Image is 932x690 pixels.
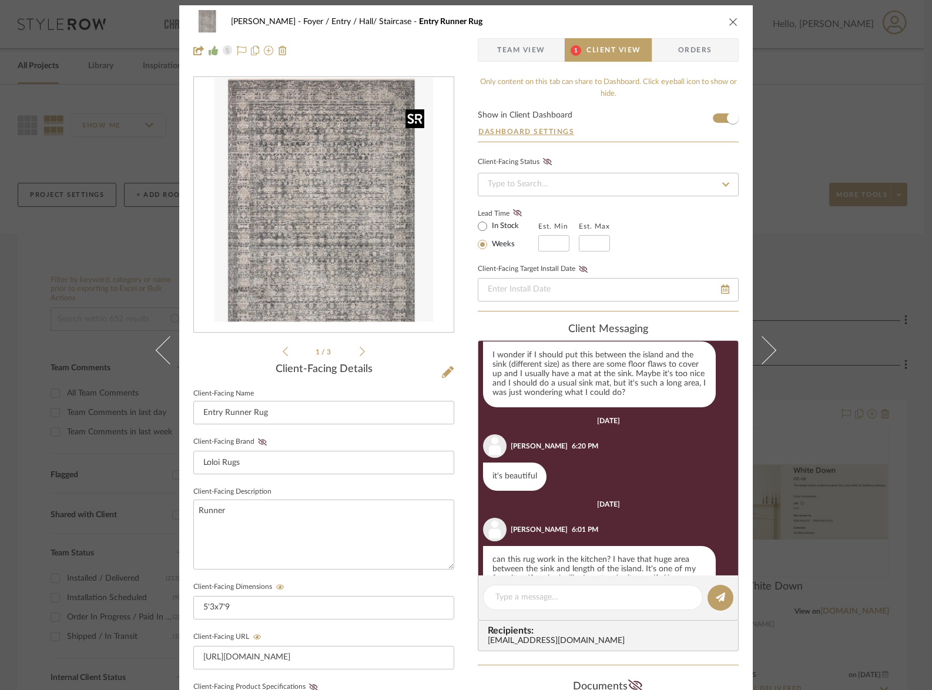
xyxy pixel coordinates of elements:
div: Client-Facing Status [478,156,555,168]
button: Lead Time [509,207,525,219]
input: Enter item dimensions [193,596,454,619]
label: Est. Max [579,222,610,230]
img: 0b91a815-2a9c-4e41-a3a0-b09edddcf455_48x40.jpg [193,10,222,34]
button: Client-Facing Dimensions [272,583,288,591]
div: [DATE] [597,417,620,425]
img: 0b91a815-2a9c-4e41-a3a0-b09edddcf455_436x436.jpg [214,78,433,333]
label: Client-Facing Brand [193,438,270,446]
button: Client-Facing Target Install Date [575,265,591,273]
input: Type to Search… [478,173,739,196]
span: 1 [316,349,321,356]
span: Entry Runner Rug [419,18,482,26]
span: Client View [586,38,641,62]
label: In Stock [490,221,519,232]
button: Client-Facing URL [249,633,265,641]
div: 0 [194,78,454,333]
div: 6:01 PM [572,524,598,535]
span: Foyer / Entry / Hall/ Staircase [303,18,419,26]
span: 3 [327,349,333,356]
span: Recipients: [488,625,733,636]
label: Client-Facing Dimensions [193,583,288,591]
mat-radio-group: Select item type [478,219,538,252]
span: [PERSON_NAME] [231,18,303,26]
label: Lead Time [478,208,538,219]
label: Est. Min [538,222,568,230]
button: close [728,16,739,27]
input: Enter Client-Facing Brand [193,451,454,474]
img: user_avatar.png [483,434,507,458]
div: [EMAIL_ADDRESS][DOMAIN_NAME] [488,637,733,646]
span: Orders [665,38,725,62]
label: Client-Facing Description [193,489,271,495]
div: [PERSON_NAME] [511,524,568,535]
input: Enter Install Date [478,278,739,302]
span: Team View [497,38,545,62]
div: Client-Facing Details [193,363,454,376]
img: Remove from project [278,46,287,55]
div: 6:20 PM [572,441,598,451]
div: can this rug work in the kitchen? I have that huge area between the sink and length of the island... [483,546,716,649]
div: [DATE] [597,500,620,508]
label: Client-Facing URL [193,633,265,641]
div: it's beautiful [483,463,547,491]
button: Dashboard Settings [478,126,575,137]
input: Enter Client-Facing Item Name [193,401,454,424]
label: Client-Facing Target Install Date [478,265,591,273]
img: user_avatar.png [483,518,507,541]
span: 1 [571,45,581,56]
div: client Messaging [478,323,739,336]
input: Enter item URL [193,646,454,669]
label: Weeks [490,239,515,250]
div: Only content on this tab can share to Dashboard. Click eyeball icon to show or hide. [478,76,739,99]
label: Client-Facing Name [193,391,254,397]
div: I wonder if I should put this between the island and the sink (different size) as there are some ... [483,341,716,407]
div: [PERSON_NAME] [511,441,568,451]
span: / [321,349,327,356]
button: Client-Facing Brand [254,438,270,446]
